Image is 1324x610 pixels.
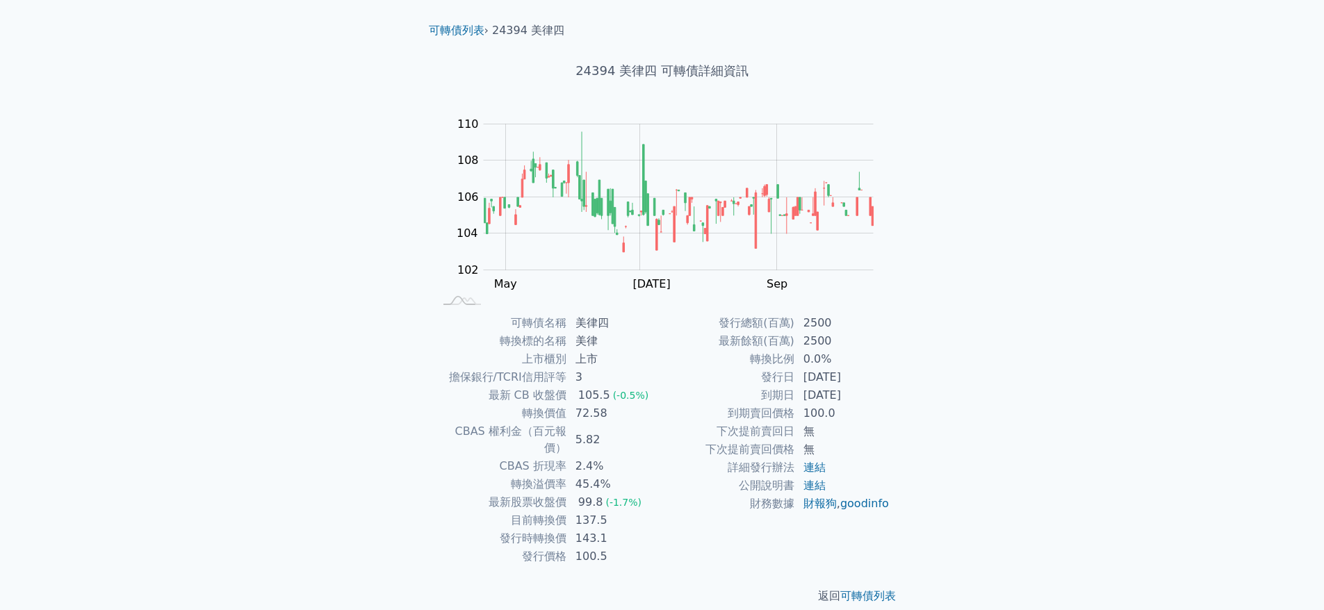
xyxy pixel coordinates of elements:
td: , [795,495,890,513]
p: 返回 [418,588,907,604]
a: 可轉債列表 [840,589,896,602]
li: › [429,22,489,39]
td: 72.58 [567,404,662,422]
iframe: Chat Widget [1254,543,1324,610]
td: 公開說明書 [662,477,795,495]
td: 下次提前賣回日 [662,422,795,440]
li: 24394 美律四 [492,22,564,39]
td: 發行時轉換價 [434,529,567,547]
a: 連結 [803,461,826,474]
td: 上市櫃別 [434,350,567,368]
a: 連結 [803,479,826,492]
div: 99.8 [575,494,606,511]
td: 發行價格 [434,547,567,566]
td: 2500 [795,332,890,350]
td: 到期賣回價格 [662,404,795,422]
td: CBAS 折現率 [434,457,567,475]
td: 目前轉換價 [434,511,567,529]
td: 無 [795,422,890,440]
td: [DATE] [795,386,890,404]
td: 100.5 [567,547,662,566]
td: 上市 [567,350,662,368]
td: 無 [795,440,890,459]
td: 最新 CB 收盤價 [434,386,567,404]
tspan: 104 [457,226,478,240]
tspan: May [494,277,517,290]
tspan: Sep [767,277,787,290]
div: 聊天小工具 [1254,543,1324,610]
td: 137.5 [567,511,662,529]
td: 轉換價值 [434,404,567,422]
tspan: 106 [457,190,479,204]
td: 下次提前賣回價格 [662,440,795,459]
tspan: 102 [457,263,479,277]
td: 發行總額(百萬) [662,314,795,332]
a: 財報狗 [803,497,837,510]
td: 美律 [567,332,662,350]
td: 轉換比例 [662,350,795,368]
td: 2500 [795,314,890,332]
td: 轉換標的名稱 [434,332,567,350]
a: goodinfo [840,497,889,510]
td: 到期日 [662,386,795,404]
td: 100.0 [795,404,890,422]
tspan: 108 [457,154,479,167]
a: 可轉債列表 [429,24,484,37]
tspan: 110 [457,117,479,131]
td: 發行日 [662,368,795,386]
h1: 24394 美律四 可轉債詳細資訊 [418,61,907,81]
td: 143.1 [567,529,662,547]
td: 美律四 [567,314,662,332]
span: (-1.7%) [605,497,641,508]
td: 可轉債名稱 [434,314,567,332]
span: (-0.5%) [613,390,649,401]
td: 0.0% [795,350,890,368]
td: [DATE] [795,368,890,386]
tspan: [DATE] [633,277,671,290]
td: CBAS 權利金（百元報價） [434,422,567,457]
td: 轉換溢價率 [434,475,567,493]
td: 擔保銀行/TCRI信用評等 [434,368,567,386]
td: 詳細發行辦法 [662,459,795,477]
td: 最新餘額(百萬) [662,332,795,350]
g: Chart [450,117,894,290]
td: 2.4% [567,457,662,475]
td: 最新股票收盤價 [434,493,567,511]
div: 105.5 [575,387,613,404]
td: 3 [567,368,662,386]
td: 5.82 [567,422,662,457]
td: 45.4% [567,475,662,493]
td: 財務數據 [662,495,795,513]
